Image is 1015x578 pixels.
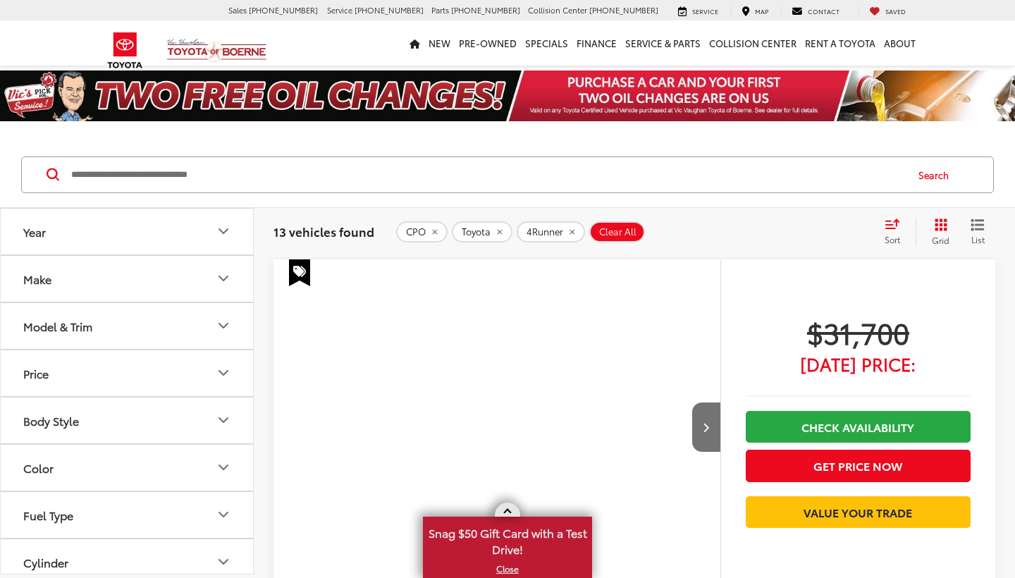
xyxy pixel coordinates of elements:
button: remove 4Runner [517,221,585,242]
button: remove true [396,221,448,242]
span: Snag $50 Gift Card with a Test Drive! [424,518,591,561]
div: Cylinder [23,555,68,569]
button: Model & TrimModel & Trim [1,303,254,349]
input: Search by Make, Model, or Keyword [70,158,905,192]
button: List View [960,218,995,246]
img: Toyota [99,27,152,73]
span: Service [692,6,718,16]
span: Contact [808,6,839,16]
button: Grid View [916,218,960,246]
div: Make [215,270,232,287]
div: Body Style [215,412,232,429]
button: Select sort value [878,218,916,246]
a: Service [668,6,729,17]
a: Contact [781,6,850,17]
span: Clear All [599,226,636,238]
span: Saved [885,6,906,16]
a: Specials [521,20,572,66]
button: PricePrice [1,350,254,396]
span: List [971,233,985,245]
button: MakeMake [1,256,254,302]
div: Fuel Type [215,506,232,523]
span: [DATE] Price: [746,357,971,371]
button: ColorColor [1,445,254,491]
span: Sales [228,4,247,16]
button: Get Price Now [746,450,971,481]
a: Map [731,6,779,17]
a: My Saved Vehicles [859,6,916,17]
a: Check Availability [746,411,971,443]
span: Sort [885,233,900,245]
div: Color [23,461,54,474]
a: Service & Parts: Opens in a new tab [621,20,705,66]
span: Service [327,4,352,16]
div: Year [215,223,232,240]
div: Model & Trim [23,319,92,333]
div: Cylinder [215,553,232,570]
a: Home [405,20,424,66]
span: 13 vehicles found [273,223,374,240]
span: Map [755,6,768,16]
div: Make [23,272,51,285]
div: Price [215,364,232,381]
button: Search [905,157,969,192]
div: Model & Trim [215,317,232,334]
span: Special [289,259,310,286]
a: Finance [572,20,621,66]
div: Color [215,459,232,476]
button: YearYear [1,209,254,254]
div: Body Style [23,414,79,427]
button: remove Toyota [452,221,512,242]
button: Body StyleBody Style [1,398,254,443]
span: [PHONE_NUMBER] [249,4,318,16]
a: Collision Center [705,20,801,66]
a: Pre-Owned [455,20,521,66]
button: Clear All [589,221,645,242]
span: Toyota [462,226,491,238]
a: About [880,20,920,66]
span: 4Runner [527,226,563,238]
span: Grid [932,234,949,246]
div: Fuel Type [23,508,73,522]
span: CPO [406,226,426,238]
span: $31,700 [746,314,971,350]
span: [PHONE_NUMBER] [589,4,658,16]
a: New [424,20,455,66]
span: [PHONE_NUMBER] [355,4,424,16]
button: Next image [692,402,720,452]
span: Collision Center [528,4,587,16]
button: Fuel TypeFuel Type [1,492,254,538]
div: Year [23,225,46,238]
div: Price [23,367,49,380]
span: [PHONE_NUMBER] [451,4,520,16]
a: Rent a Toyota [801,20,880,66]
span: Parts [431,4,449,16]
a: Value Your Trade [746,496,971,528]
img: Vic Vaughan Toyota of Boerne [166,38,267,63]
